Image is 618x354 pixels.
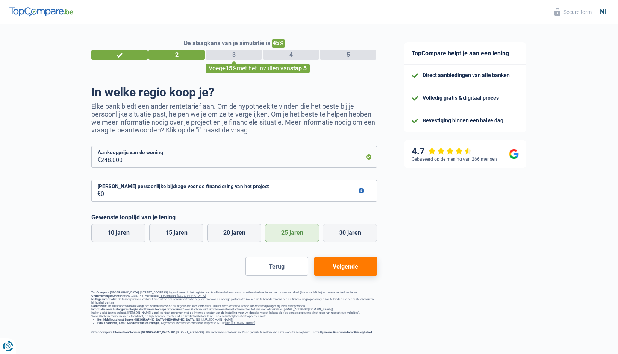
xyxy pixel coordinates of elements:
[423,72,510,79] div: Direct aanbiedingen van alle banken
[91,291,139,294] strong: TopCompare [GEOGRAPHIC_DATA]
[404,42,526,65] div: TopCompare helpt je aan een lening
[550,6,596,18] button: Secure form
[91,294,377,298] p: : 0643.988.146. Verificatie:
[91,311,377,314] p: Indien u niet tevreden bent, [PERSON_NAME] u ook contact opnemen met de interne diensten van de i...
[320,50,376,60] div: 5
[91,331,175,334] strong: © TopCompare Information Services [GEOGRAPHIC_DATA] BV
[206,64,310,73] div: Voeg met het invullen van
[222,65,237,72] span: +15%
[225,321,255,325] a: [URL][DOMAIN_NAME]
[423,117,503,124] div: Bevestiging binnen een halve dag
[412,156,497,162] div: Gebaseerd op de mening van 266 mensen
[149,224,203,242] label: 15 jaren
[97,318,377,321] li: , NG II:
[319,331,351,334] strong: Algemene Voorwaarden
[91,314,377,318] p: Voor klachten over een kredietcontract, de bijbehorende rechten of de kredietmakelaar kunt u ook ...
[91,331,377,334] p: , [STREET_ADDRESS]. Alle rechten voorbehouden. Door gebruik te maken van deze website accepteert ...
[265,224,319,242] label: 25 jaren
[600,8,609,16] div: nl
[354,331,372,334] strong: Privacybeleid
[245,257,308,276] button: Terug
[91,291,377,294] p: , [STREET_ADDRESS], ingeschreven in het register van kredietmakelaars voor hypothecaire kredieten...
[148,50,205,60] div: 2
[412,146,472,157] div: 4.7
[97,321,377,325] li: , Algemene Directie Economische Inspectie, NG III:
[91,308,377,311] p: : Voor klachten kunt u zich in eerste instantie richten tot uw kredietmakelaar ( ).
[91,308,182,311] strong: Informatie over buitengerechtelijke klachten- en beroepsprocedures
[9,7,73,16] img: TopCompare Logo
[423,95,499,101] div: Volledig gratis & digitaal proces
[91,180,101,202] span: €
[272,39,285,48] span: 45%
[284,308,332,311] a: [EMAIL_ADDRESS][DOMAIN_NAME]
[203,318,233,321] a: [URL][DOMAIN_NAME]
[97,321,159,325] strong: FOD Economie, KMO, Middenstand en Energie
[91,146,101,168] span: €
[159,294,206,298] a: TopCompare [GEOGRAPHIC_DATA]
[91,294,122,298] strong: Ondernemingsnummer
[91,298,116,301] strong: Nuttige informatie
[91,224,145,242] label: 10 jaren
[97,318,194,321] strong: Bemiddelingsdienst Banken-[GEOGRAPHIC_DATA]-[GEOGRAPHIC_DATA]
[206,50,262,60] div: 3
[91,304,106,308] strong: Commissie
[314,257,377,276] button: Volgende
[91,50,148,60] div: 1
[290,65,307,72] span: stap 3
[91,214,377,221] label: Gewenste looptijd van je lening
[91,85,377,99] h1: In welke regio koop je?
[91,102,377,134] p: Elke bank biedt een ander rentetarief aan. Om de hypotheek te vinden die het beste bij je persoon...
[263,50,319,60] div: 4
[91,304,377,308] p: : De tussenpersoon ontvangt een commissie voor elk afgesloten kredietdossier. U kunt hierover aan...
[91,298,377,304] p: : De tussenpersoon verbindt zich ertoe om consumenten te begeleiden door de nodige partners te zo...
[184,40,270,47] span: De slaagkans van je simulatie is
[207,224,261,242] label: 20 jaren
[323,224,377,242] label: 30 jaren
